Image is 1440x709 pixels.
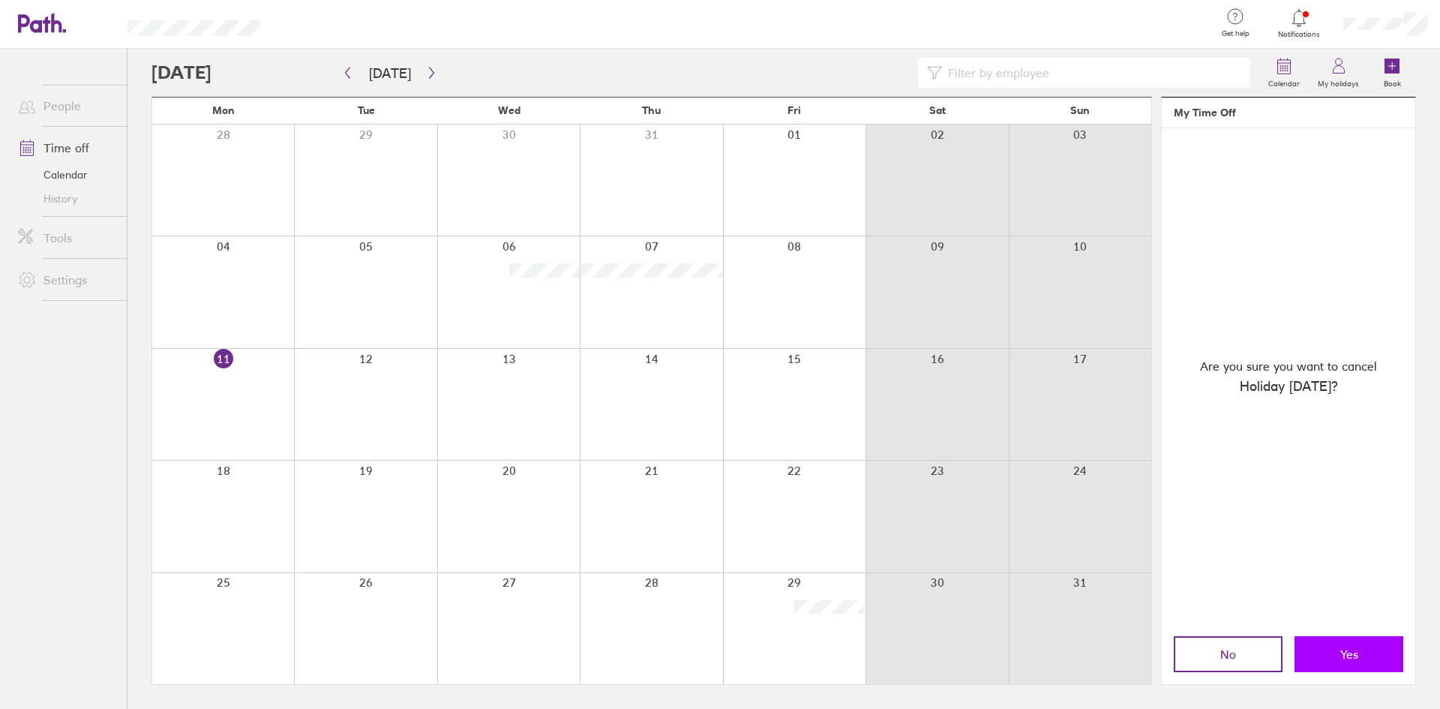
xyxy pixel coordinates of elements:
[6,187,127,211] a: History
[6,133,127,163] a: Time off
[942,59,1241,87] input: Filter by employee
[1174,636,1282,672] button: No
[787,104,801,116] span: Fri
[1368,49,1416,97] a: Book
[6,223,127,253] a: Tools
[1309,49,1368,97] a: My holidays
[1294,636,1403,672] button: Yes
[212,104,235,116] span: Mon
[1340,647,1358,661] span: Yes
[1259,75,1309,89] label: Calendar
[1220,647,1236,661] span: No
[1162,98,1415,128] header: My Time Off
[358,104,375,116] span: Tue
[6,91,127,121] a: People
[929,104,946,116] span: Sat
[1375,75,1410,89] label: Book
[1275,30,1324,39] span: Notifications
[498,104,520,116] span: Wed
[642,104,661,116] span: Thu
[1240,376,1338,397] span: Holiday [DATE] ?
[6,163,127,187] a: Calendar
[6,265,127,295] a: Settings
[357,61,423,86] button: [DATE]
[1259,49,1309,97] a: Calendar
[1162,128,1415,624] div: Are you sure you want to cancel
[1211,29,1260,38] span: Get help
[1275,8,1324,39] a: Notifications
[1309,75,1368,89] label: My holidays
[1070,104,1090,116] span: Sun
